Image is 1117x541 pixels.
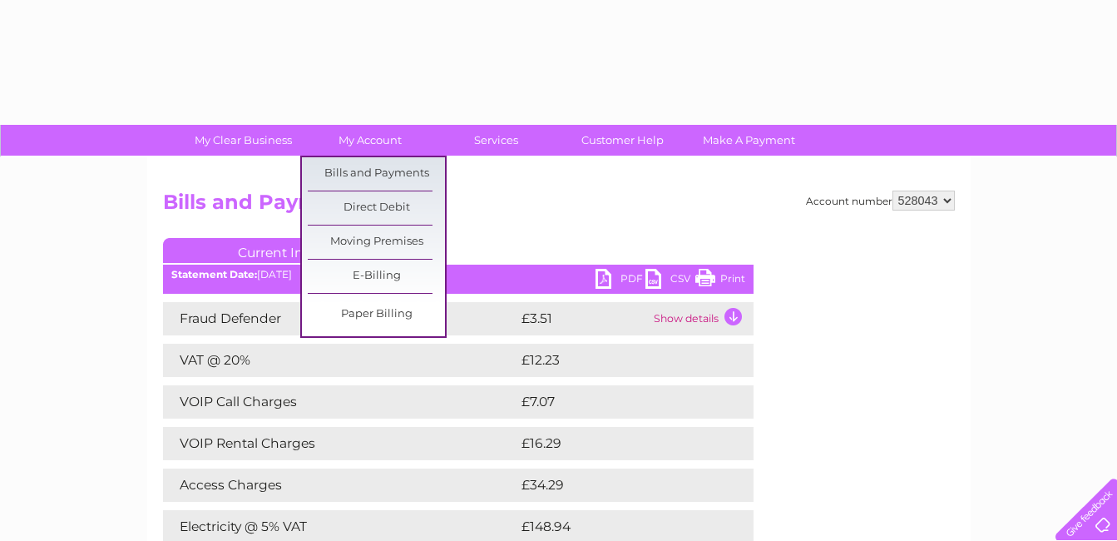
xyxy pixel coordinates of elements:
[163,191,955,222] h2: Bills and Payments
[163,238,413,263] a: Current Invoice
[163,302,517,335] td: Fraud Defender
[175,125,312,156] a: My Clear Business
[680,125,818,156] a: Make A Payment
[517,469,720,502] td: £34.29
[308,191,445,225] a: Direct Debit
[163,385,517,419] td: VOIP Call Charges
[163,469,517,502] td: Access Charges
[517,385,714,419] td: £7.07
[695,269,745,293] a: Print
[517,344,718,377] td: £12.23
[171,268,257,280] b: Statement Date:
[517,302,650,335] td: £3.51
[163,269,754,280] div: [DATE]
[645,269,695,293] a: CSV
[596,269,645,293] a: PDF
[308,157,445,191] a: Bills and Payments
[517,427,719,460] td: £16.29
[650,302,754,335] td: Show details
[554,125,691,156] a: Customer Help
[308,260,445,293] a: E-Billing
[163,427,517,460] td: VOIP Rental Charges
[301,125,438,156] a: My Account
[308,226,445,259] a: Moving Premises
[806,191,955,211] div: Account number
[163,344,517,377] td: VAT @ 20%
[428,125,565,156] a: Services
[308,298,445,331] a: Paper Billing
